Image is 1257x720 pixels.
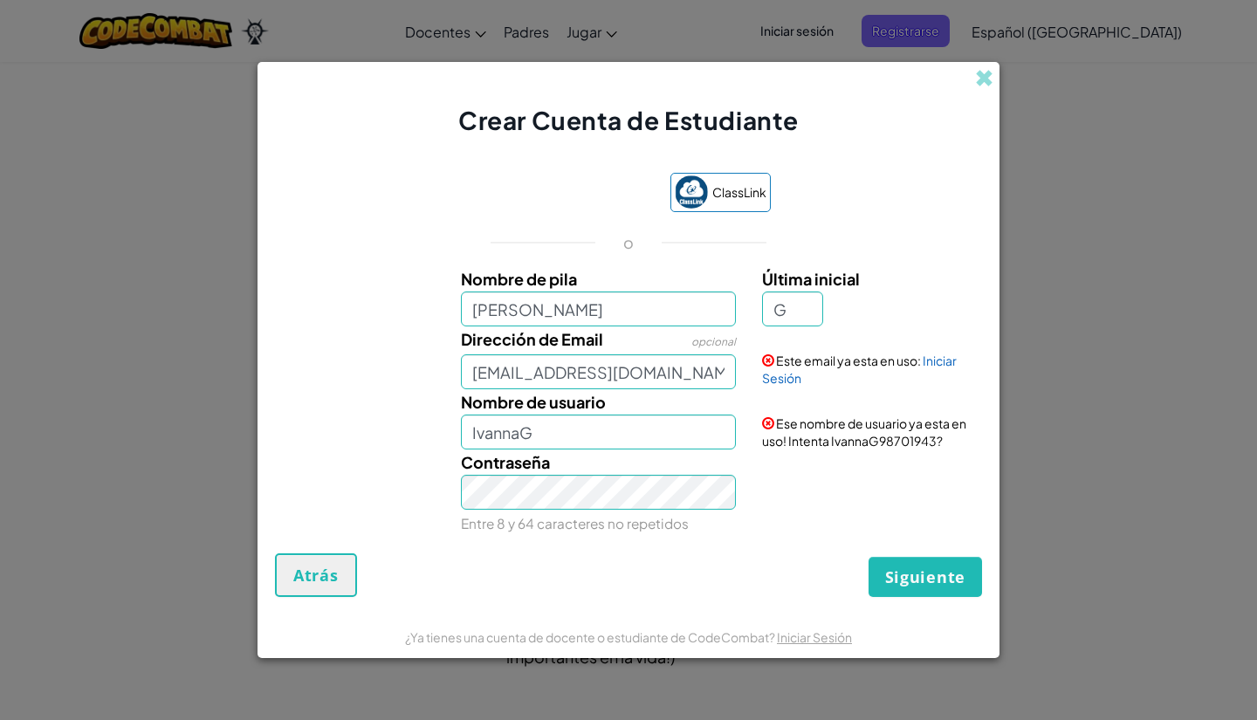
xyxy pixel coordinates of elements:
[776,353,921,368] span: Este email ya esta en uso:
[869,557,982,597] button: Siguiente
[712,180,766,205] span: ClassLink
[293,565,339,586] span: Atrás
[623,232,634,253] p: o
[762,269,860,289] span: Última inicial
[275,553,357,597] button: Atrás
[762,353,957,386] a: Iniciar Sesión
[675,175,708,209] img: classlink-logo-small.png
[762,415,966,449] span: Ese nombre de usuario ya esta en uso! Intenta IvannaG98701943?
[461,269,577,289] span: Nombre de pila
[461,329,603,349] span: Dirección de Email
[458,105,799,135] span: Crear Cuenta de Estudiante
[478,175,662,213] iframe: Botón de Acceder con Google
[405,629,777,645] span: ¿Ya tienes una cuenta de docente o estudiante de CodeCombat?
[885,566,965,587] span: Siguiente
[691,335,736,348] span: opcional
[461,452,550,472] span: Contraseña
[777,629,852,645] a: Iniciar Sesión
[461,515,689,531] small: Entre 8 y 64 caracteres no repetidos
[461,392,606,412] span: Nombre de usuario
